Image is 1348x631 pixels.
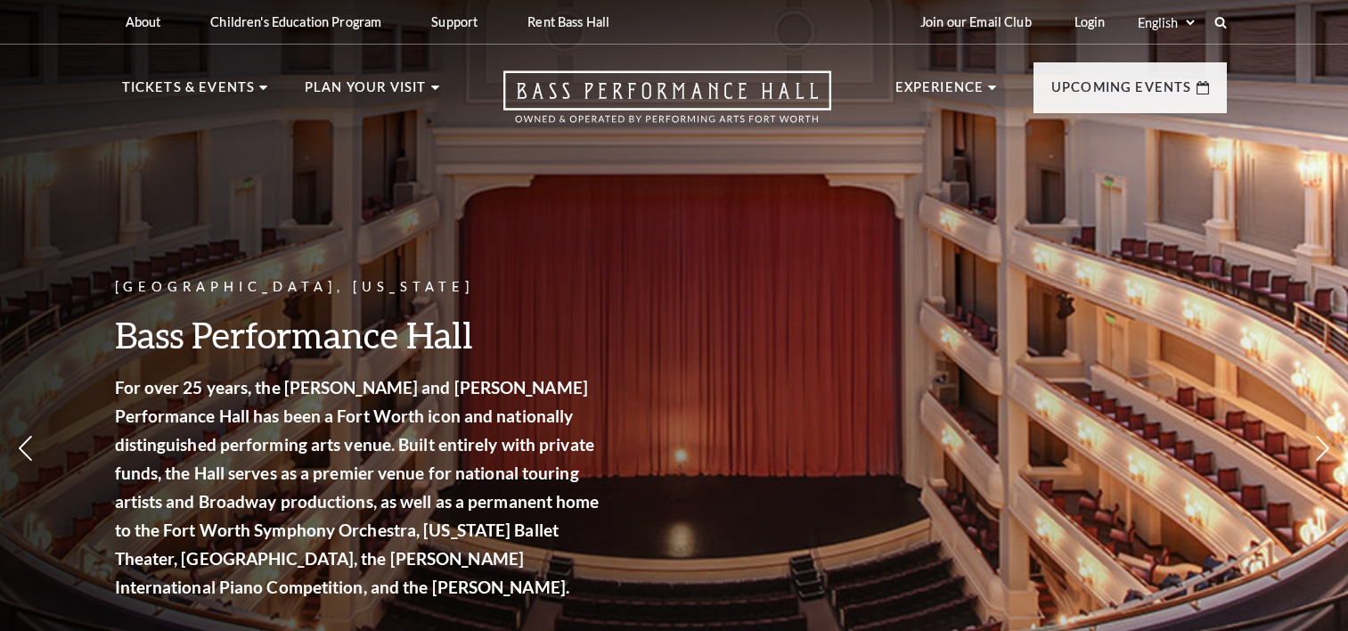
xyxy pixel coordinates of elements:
[1051,77,1192,109] p: Upcoming Events
[527,14,609,29] p: Rent Bass Hall
[305,77,427,109] p: Plan Your Visit
[115,312,605,357] h3: Bass Performance Hall
[1134,14,1197,31] select: Select:
[895,77,984,109] p: Experience
[122,77,256,109] p: Tickets & Events
[126,14,161,29] p: About
[210,14,381,29] p: Children's Education Program
[115,377,600,597] strong: For over 25 years, the [PERSON_NAME] and [PERSON_NAME] Performance Hall has been a Fort Worth ico...
[115,276,605,299] p: [GEOGRAPHIC_DATA], [US_STATE]
[431,14,478,29] p: Support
